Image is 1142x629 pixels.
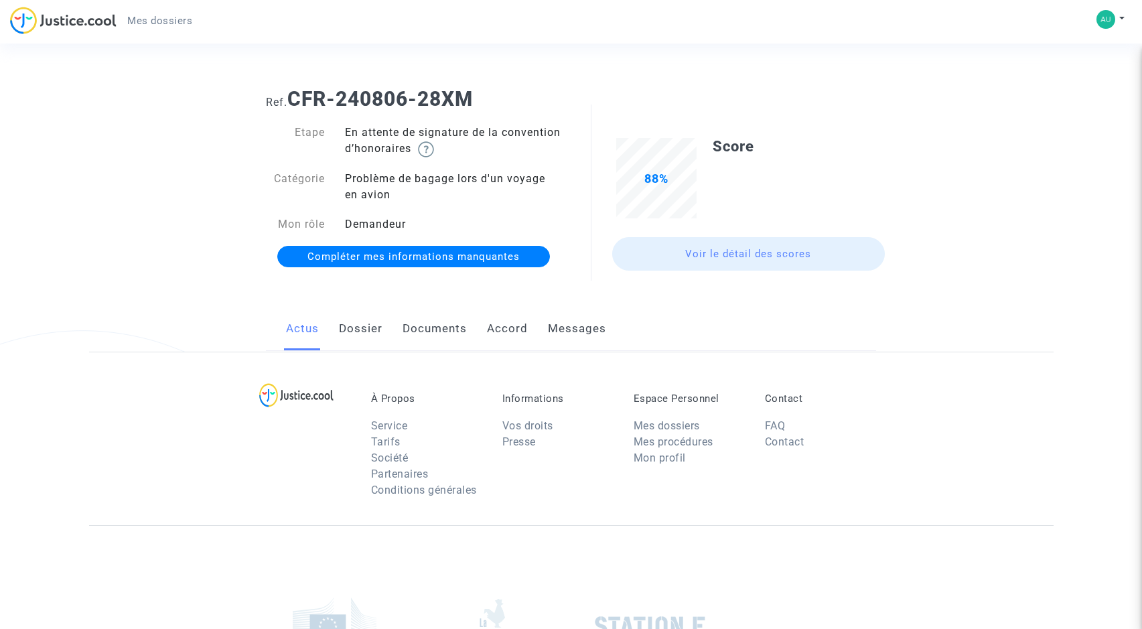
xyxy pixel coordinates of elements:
[403,307,467,351] a: Documents
[487,307,528,351] a: Accord
[548,307,606,351] a: Messages
[634,393,745,405] p: Espace Personnel
[371,435,401,448] a: Tarifs
[256,125,335,157] div: Etape
[371,393,482,405] p: À Propos
[1096,10,1115,29] img: 694cf699a5c6a8332f02cc8ab747eeef
[335,171,571,203] div: Problème de bagage lors d'un voyage en avion
[266,96,287,109] span: Ref.
[634,435,713,448] a: Mes procédures
[287,87,473,111] b: CFR-240806-28XM
[127,15,192,27] span: Mes dossiers
[259,383,334,407] img: logo-lg.svg
[612,237,885,271] a: Voir le détail des scores
[765,419,786,432] a: FAQ
[713,138,754,155] b: Score
[765,435,804,448] a: Contact
[418,141,434,157] img: help.svg
[371,468,429,480] a: Partenaires
[256,171,335,203] div: Catégorie
[502,393,614,405] p: Informations
[371,484,477,496] a: Conditions générales
[335,216,571,232] div: Demandeur
[117,11,203,31] a: Mes dossiers
[502,435,536,448] a: Presse
[307,251,520,263] span: Compléter mes informations manquantes
[644,171,668,186] span: 88%
[286,307,319,351] a: Actus
[256,216,335,232] div: Mon rôle
[634,451,686,464] a: Mon profil
[371,419,408,432] a: Service
[502,419,553,432] a: Vos droits
[10,7,117,34] img: jc-logo.svg
[335,125,571,157] div: En attente de signature de la convention d’honoraires
[634,419,700,432] a: Mes dossiers
[371,451,409,464] a: Société
[765,393,876,405] p: Contact
[339,307,382,351] a: Dossier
